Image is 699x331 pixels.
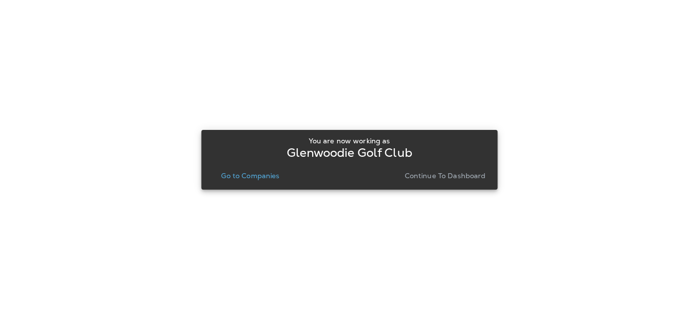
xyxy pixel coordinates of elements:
[401,169,490,183] button: Continue to Dashboard
[221,172,279,180] p: Go to Companies
[405,172,486,180] p: Continue to Dashboard
[287,149,412,157] p: Glenwoodie Golf Club
[309,137,390,145] p: You are now working as
[217,169,283,183] button: Go to Companies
